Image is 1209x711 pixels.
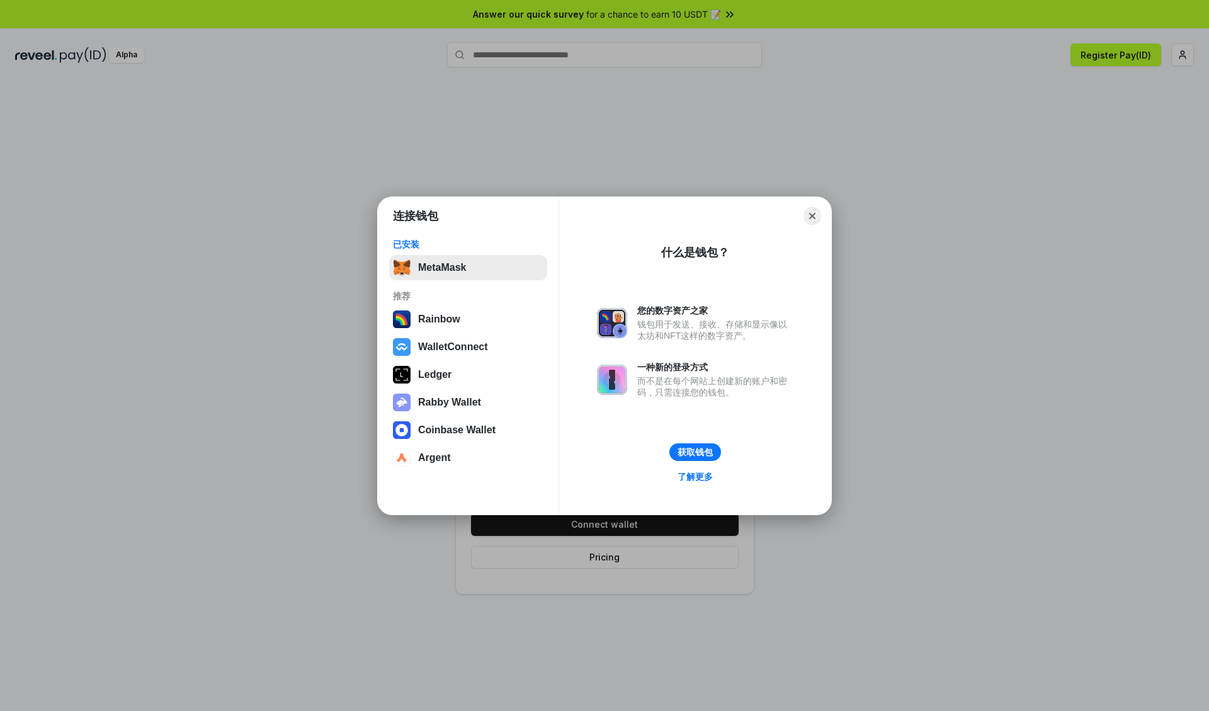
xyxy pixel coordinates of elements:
[393,239,543,250] div: 已安装
[661,245,729,260] div: 什么是钱包？
[637,361,793,373] div: 一种新的登录方式
[389,362,547,387] button: Ledger
[393,259,411,276] img: svg+xml,%3Csvg%20fill%3D%22none%22%20height%3D%2233%22%20viewBox%3D%220%200%2035%2033%22%20width%...
[393,208,438,224] h1: 连接钱包
[670,469,720,485] a: 了解更多
[393,290,543,302] div: 推荐
[678,471,713,482] div: 了解更多
[393,366,411,384] img: svg+xml,%3Csvg%20xmlns%3D%22http%3A%2F%2Fwww.w3.org%2F2000%2Fsvg%22%20width%3D%2228%22%20height%3...
[393,310,411,328] img: svg+xml,%3Csvg%20width%3D%22120%22%20height%3D%22120%22%20viewBox%3D%220%200%20120%20120%22%20fil...
[418,369,451,380] div: Ledger
[637,305,793,316] div: 您的数字资产之家
[393,338,411,356] img: svg+xml,%3Csvg%20width%3D%2228%22%20height%3D%2228%22%20viewBox%3D%220%200%2028%2028%22%20fill%3D...
[389,307,547,332] button: Rainbow
[389,334,547,360] button: WalletConnect
[418,341,488,353] div: WalletConnect
[393,394,411,411] img: svg+xml,%3Csvg%20xmlns%3D%22http%3A%2F%2Fwww.w3.org%2F2000%2Fsvg%22%20fill%3D%22none%22%20viewBox...
[803,207,821,225] button: Close
[389,418,547,443] button: Coinbase Wallet
[678,447,713,458] div: 获取钱包
[669,443,721,461] button: 获取钱包
[418,424,496,436] div: Coinbase Wallet
[389,390,547,415] button: Rabby Wallet
[389,255,547,280] button: MetaMask
[418,314,460,325] div: Rainbow
[393,421,411,439] img: svg+xml,%3Csvg%20width%3D%2228%22%20height%3D%2228%22%20viewBox%3D%220%200%2028%2028%22%20fill%3D...
[637,375,793,398] div: 而不是在每个网站上创建新的账户和密码，只需连接您的钱包。
[418,397,481,408] div: Rabby Wallet
[597,365,627,395] img: svg+xml,%3Csvg%20xmlns%3D%22http%3A%2F%2Fwww.w3.org%2F2000%2Fsvg%22%20fill%3D%22none%22%20viewBox...
[597,308,627,338] img: svg+xml,%3Csvg%20xmlns%3D%22http%3A%2F%2Fwww.w3.org%2F2000%2Fsvg%22%20fill%3D%22none%22%20viewBox...
[393,449,411,467] img: svg+xml,%3Csvg%20width%3D%2228%22%20height%3D%2228%22%20viewBox%3D%220%200%2028%2028%22%20fill%3D...
[418,452,451,464] div: Argent
[418,262,466,273] div: MetaMask
[637,319,793,341] div: 钱包用于发送、接收、存储和显示像以太坊和NFT这样的数字资产。
[389,445,547,470] button: Argent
